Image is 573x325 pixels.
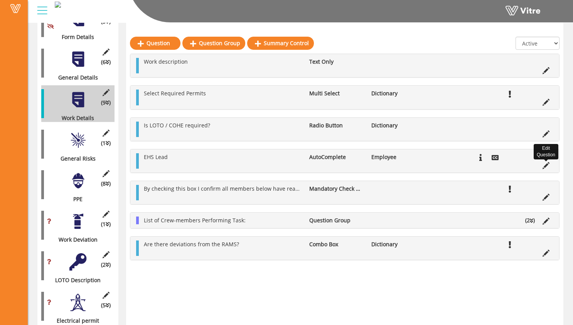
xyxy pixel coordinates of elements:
span: (6 ) [101,58,111,66]
div: Work Details [41,114,109,122]
a: Question [130,37,180,50]
li: Combo Box [305,240,367,248]
span: List of Crew-members Performing Task: [144,217,246,224]
div: LOTO Description [41,276,109,284]
span: By checking this box I confirm all members below have read the associated RAMS [144,185,354,192]
li: Text Only [305,58,367,66]
li: Dictionary [367,122,430,129]
span: (1 ) [101,139,111,147]
div: Work Deviation [41,236,109,244]
div: Edit Question [534,144,558,159]
img: 145bab0d-ac9d-4db8-abe7-48df42b8fa0a.png [55,2,61,8]
div: General Details [41,74,109,81]
span: Select Required Permits [144,90,206,97]
li: (2 ) [521,217,539,224]
li: Question Group [305,217,367,224]
span: Is LOTO / COHE required? [144,122,210,129]
li: Dictionary [367,240,430,248]
li: Mandatory Check Box [305,185,367,193]
span: Are there deviations from the RAMS? [144,240,239,248]
span: Work description [144,58,188,65]
span: EHS Lead [144,153,168,161]
div: Electrical permit [41,317,109,325]
span: (1 ) [101,220,111,228]
li: Multi Select [305,90,367,97]
div: PPE [41,195,109,203]
li: AutoComplete [305,153,367,161]
li: Radio Button [305,122,367,129]
span: (2 ) [101,261,111,269]
span: (5 ) [101,301,111,309]
span: (9 ) [101,99,111,107]
li: Employee [367,153,430,161]
li: Dictionary [367,90,430,97]
span: (8 ) [101,180,111,188]
a: Question Group [182,37,245,50]
div: Form Details [41,33,109,41]
a: Summary Control [247,37,314,50]
div: General Risks [41,155,109,162]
